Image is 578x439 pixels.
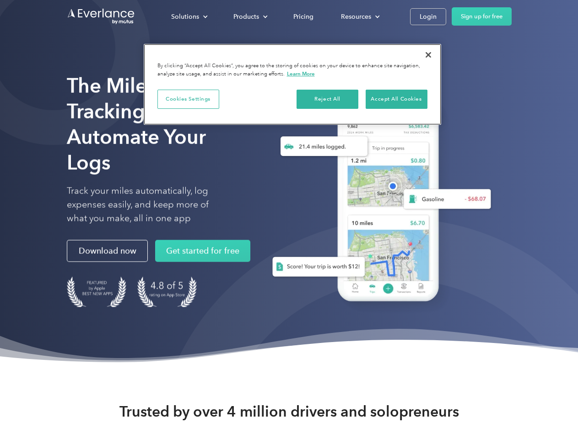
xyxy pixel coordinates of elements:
a: Pricing [284,9,323,25]
a: Go to homepage [67,8,135,25]
div: By clicking “Accept All Cookies”, you agree to the storing of cookies on your device to enhance s... [157,62,427,78]
a: Login [410,8,446,25]
img: Everlance, mileage tracker app, expense tracking app [258,87,498,315]
div: Privacy [144,44,441,125]
div: Resources [332,9,387,25]
a: Sign up for free [452,7,512,26]
div: Pricing [293,11,313,22]
div: Resources [341,11,371,22]
div: Products [233,11,259,22]
img: 4.9 out of 5 stars on the app store [137,277,197,307]
div: Solutions [171,11,199,22]
button: Cookies Settings [157,90,219,109]
div: Solutions [162,9,215,25]
p: Track your miles automatically, log expenses easily, and keep more of what you make, all in one app [67,184,230,225]
a: Get started for free [155,240,250,262]
strong: Trusted by over 4 million drivers and solopreneurs [119,402,459,421]
div: Products [224,9,275,25]
img: Badge for Featured by Apple Best New Apps [67,277,126,307]
a: More information about your privacy, opens in a new tab [287,70,315,77]
button: Reject All [297,90,358,109]
div: Cookie banner [144,44,441,125]
button: Accept All Cookies [366,90,427,109]
a: Download now [67,240,148,262]
div: Login [420,11,437,22]
button: Close [418,45,438,65]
